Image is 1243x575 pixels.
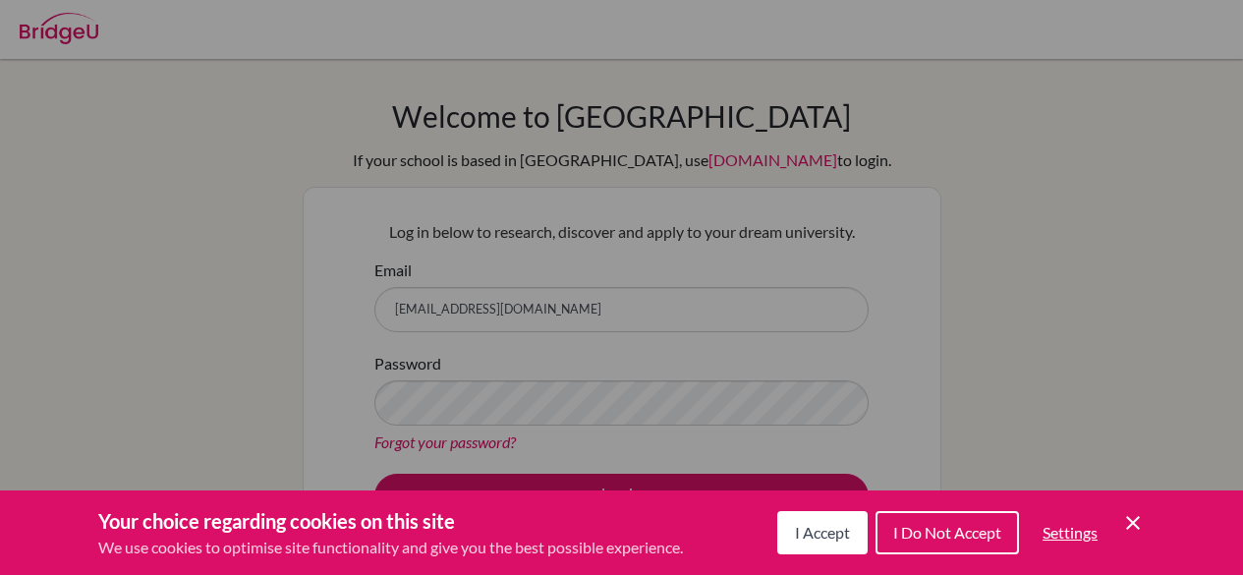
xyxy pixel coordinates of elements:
span: Settings [1043,523,1098,542]
span: I Accept [795,523,850,542]
p: We use cookies to optimise site functionality and give you the best possible experience. [98,536,683,559]
button: Settings [1027,513,1113,552]
button: I Accept [777,511,868,554]
button: Save and close [1121,511,1145,535]
button: I Do Not Accept [876,511,1019,554]
h3: Your choice regarding cookies on this site [98,506,683,536]
span: I Do Not Accept [893,523,1001,542]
